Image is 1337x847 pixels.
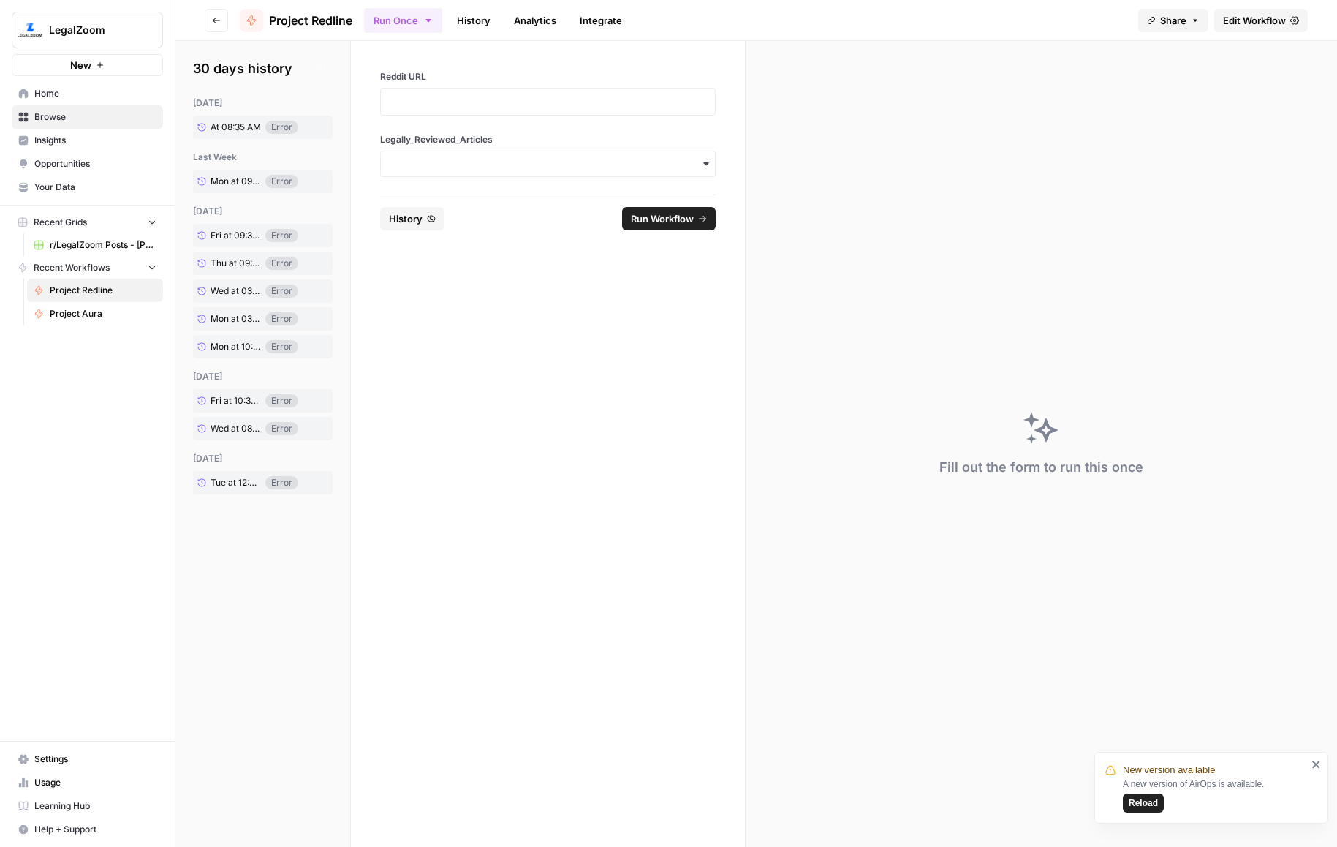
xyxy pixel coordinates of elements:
div: [DATE] [193,370,333,383]
span: Share [1160,13,1186,28]
span: Browse [34,110,156,124]
img: LegalZoom Logo [17,17,43,43]
a: Analytics [505,9,565,32]
span: Mon at 03:02 PM [211,312,261,325]
a: Thu at 09:36 AM [193,252,265,274]
span: Fri at 09:38 AM [211,229,261,242]
span: Usage [34,776,156,789]
span: At 08:35 AM [211,121,261,134]
a: Settings [12,748,163,771]
span: Edit Workflow [1223,13,1286,28]
span: Project Redline [50,284,156,297]
div: Fill out the form to run this once [939,457,1143,478]
button: History [380,207,444,230]
a: Home [12,82,163,105]
a: At 08:35 AM [193,116,265,138]
span: Thu at 09:36 AM [211,257,261,270]
a: Mon at 10:38 AM [193,336,265,358]
a: Learning Hub [12,794,163,818]
h2: 30 days history [193,59,333,79]
span: Wed at 03:45 PM [211,285,261,298]
button: Share [1138,9,1208,32]
span: Reload [1129,797,1158,810]
span: LegalZoom [49,23,137,37]
button: Help + Support [12,818,163,841]
button: Run Workflow [622,207,716,230]
button: New [12,54,163,76]
div: A new version of AirOps is available. [1123,778,1307,813]
button: Recent Grids [12,211,163,233]
span: Opportunities [34,157,156,170]
span: r/LegalZoom Posts - [PERSON_NAME] [50,238,156,252]
span: Home [34,87,156,100]
div: last week [193,151,333,164]
span: Wed at 08:23 AM [211,422,261,435]
div: Error [265,312,298,325]
span: Tue at 12:54 PM [211,476,261,489]
a: Insights [12,129,163,152]
div: Error [265,229,298,242]
div: Error [265,285,298,298]
a: Mon at 09:48 AM [193,170,265,192]
span: New [70,58,91,72]
a: Usage [12,771,163,794]
span: Recent Workflows [34,261,110,274]
a: Fri at 10:39 AM [193,390,265,412]
button: Run Once [364,8,442,33]
div: [DATE] [193,452,333,465]
a: Wed at 08:23 AM [193,418,265,440]
a: History [448,9,499,32]
span: Settings [34,753,156,766]
span: Your Data [34,181,156,194]
a: Project Redline [27,279,163,302]
a: Edit Workflow [1214,9,1308,32]
a: Tue at 12:54 PM [193,472,265,494]
div: [DATE] [193,205,333,218]
span: Help + Support [34,823,156,836]
div: Error [265,476,298,489]
label: Legally_Reviewed_Articles [380,133,716,146]
div: Error [265,257,298,270]
span: Project Redline [269,12,352,29]
span: Fri at 10:39 AM [211,394,261,407]
span: Mon at 09:48 AM [211,175,261,188]
span: Recent Grids [34,216,87,229]
a: Fri at 09:38 AM [193,225,265,246]
div: Error [265,422,298,435]
button: Recent Workflows [12,257,163,279]
div: Error [265,121,298,134]
span: Mon at 10:38 AM [211,340,261,353]
a: r/LegalZoom Posts - [PERSON_NAME] [27,233,163,257]
div: [DATE] [193,97,333,110]
a: Browse [12,105,163,129]
a: Integrate [571,9,631,32]
button: Workspace: LegalZoom [12,12,163,48]
a: Wed at 03:45 PM [193,280,265,302]
div: Error [265,340,298,353]
button: close [1311,758,1322,770]
span: Project Aura [50,307,156,320]
a: Project Aura [27,302,163,325]
a: Opportunities [12,152,163,176]
div: Error [265,394,298,407]
span: New version available [1123,763,1215,778]
span: History [389,211,423,226]
a: Mon at 03:02 PM [193,308,265,330]
span: Run Workflow [631,211,694,226]
span: Learning Hub [34,799,156,813]
span: Insights [34,134,156,147]
a: Your Data [12,176,163,199]
a: Project Redline [240,9,352,32]
div: Error [265,175,298,188]
button: Reload [1123,794,1164,813]
label: Reddit URL [380,70,716,83]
